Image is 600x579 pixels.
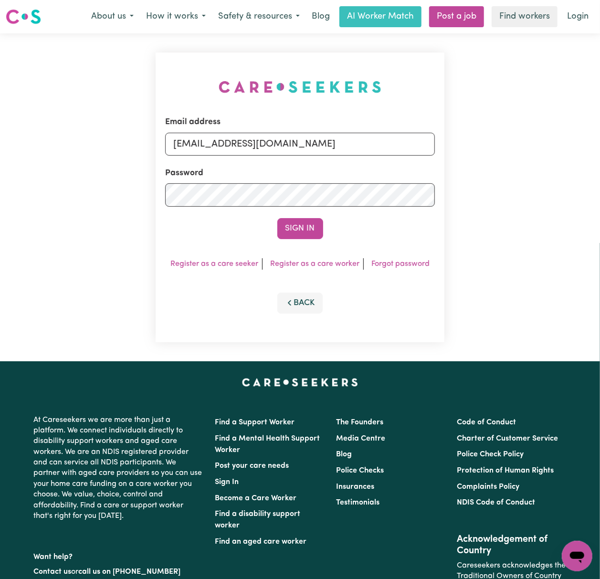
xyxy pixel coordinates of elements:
input: Email address [165,133,435,156]
a: Find a Support Worker [215,419,295,426]
p: Want help? [34,548,204,562]
a: Find a Mental Health Support Worker [215,435,320,454]
a: Forgot password [371,260,430,268]
button: About us [85,7,140,27]
h2: Acknowledgement of Country [457,534,566,557]
a: The Founders [336,419,383,426]
a: Post your care needs [215,462,289,470]
a: Code of Conduct [457,419,516,426]
label: Password [165,167,203,179]
button: Sign In [277,218,323,239]
a: Insurances [336,483,374,491]
a: Become a Care Worker [215,495,297,502]
a: Careseekers logo [6,6,41,28]
a: Blog [336,451,352,458]
a: Charter of Customer Service [457,435,558,442]
a: Police Checks [336,467,384,474]
a: Find workers [492,6,558,27]
a: Complaints Policy [457,483,519,491]
a: Media Centre [336,435,385,442]
a: Find a disability support worker [215,510,301,529]
a: Testimonials [336,499,379,506]
a: Register as a care seeker [170,260,258,268]
a: Post a job [429,6,484,27]
button: How it works [140,7,212,27]
label: Email address [165,116,221,128]
a: Login [561,6,594,27]
p: At Careseekers we are more than just a platform. We connect individuals directly to disability su... [34,411,204,526]
a: Find an aged care worker [215,538,307,546]
a: Contact us [34,568,72,576]
iframe: Button to launch messaging window [562,541,592,571]
a: AI Worker Match [339,6,421,27]
a: Sign In [215,478,239,486]
a: Register as a care worker [270,260,359,268]
a: Careseekers home page [242,379,358,386]
img: Careseekers logo [6,8,41,25]
a: Protection of Human Rights [457,467,554,474]
a: Police Check Policy [457,451,524,458]
button: Safety & resources [212,7,306,27]
a: NDIS Code of Conduct [457,499,535,506]
button: Back [277,293,323,314]
a: call us on [PHONE_NUMBER] [79,568,181,576]
a: Blog [306,6,336,27]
